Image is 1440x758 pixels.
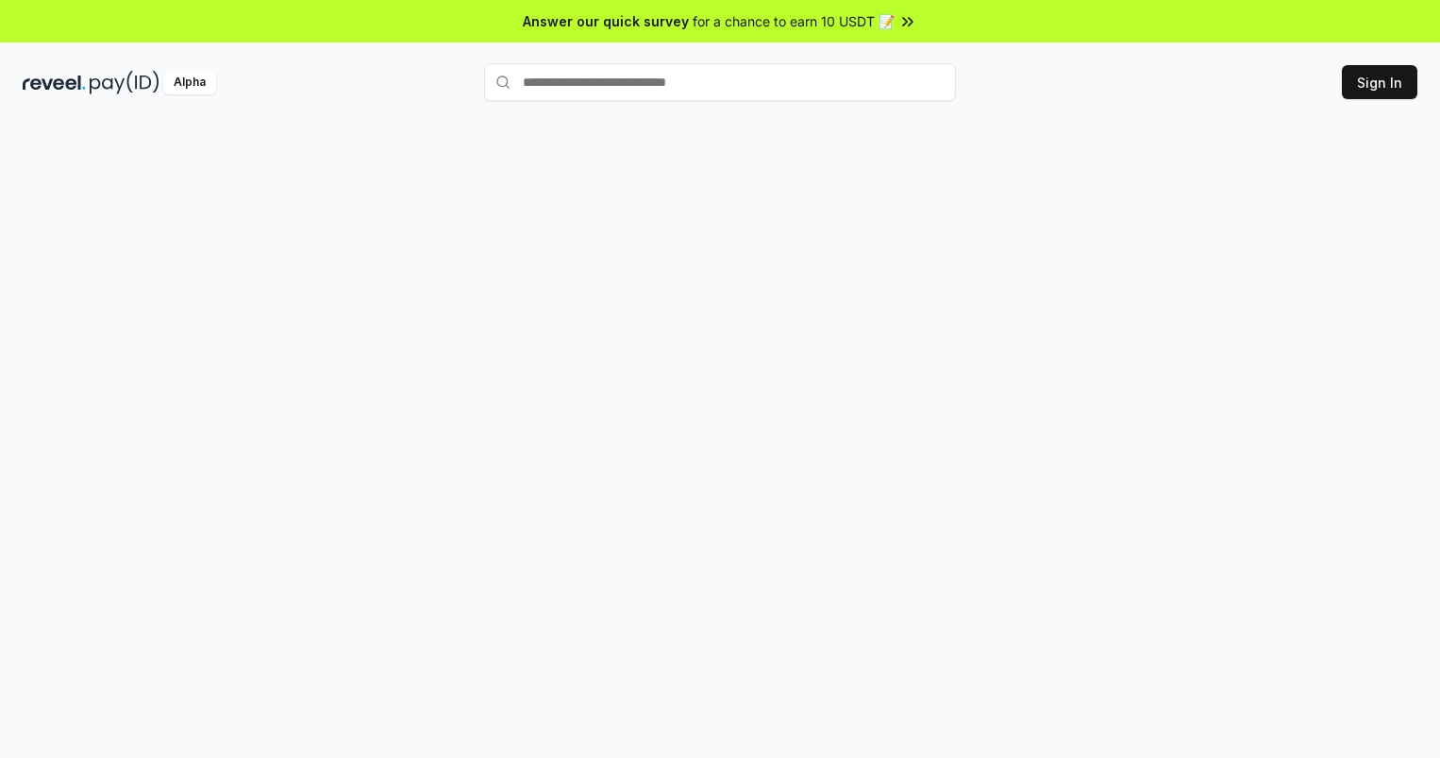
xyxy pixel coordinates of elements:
span: for a chance to earn 10 USDT 📝 [693,11,895,31]
img: reveel_dark [23,71,86,94]
span: Answer our quick survey [523,11,689,31]
img: pay_id [90,71,159,94]
div: Alpha [163,71,216,94]
button: Sign In [1342,65,1417,99]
